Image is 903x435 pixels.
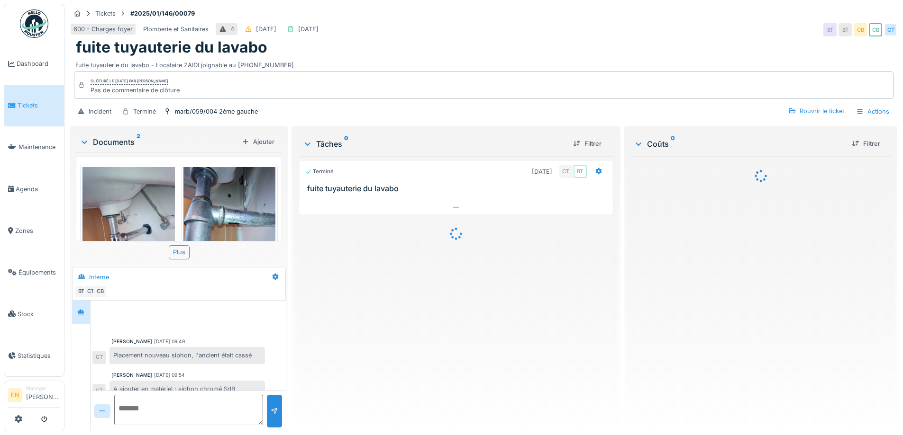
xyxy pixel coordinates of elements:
[175,107,258,116] div: marb/059/004 2ème gauche
[256,25,276,34] div: [DATE]
[76,57,892,70] div: fuite tuyauterie du lavabo - Locataire ZAIDI joignable au [PHONE_NUMBER]
[17,59,60,68] span: Dashboard
[8,388,22,402] li: EN
[4,126,64,168] a: Maintenance
[303,138,565,150] div: Tâches
[852,105,894,118] div: Actions
[109,381,265,397] div: A ajouter en matériel : siphon chromé SdB
[344,138,348,150] sup: 0
[26,385,60,405] li: [PERSON_NAME]
[80,136,238,148] div: Documents
[307,184,608,193] h3: fuite tuyauterie du lavabo
[143,25,209,34] div: Plomberie et Sanitaires
[111,338,152,345] div: [PERSON_NAME]
[93,285,107,298] div: CB
[15,226,60,235] span: Zones
[89,273,109,282] div: Interne
[298,25,319,34] div: [DATE]
[92,351,106,364] div: CT
[238,135,278,148] div: Ajouter
[91,86,180,95] div: Pas de commentaire de clôture
[127,9,199,18] strong: #2025/01/146/00079
[16,185,60,194] span: Agenda
[784,105,848,117] div: Rouvrir le ticket
[848,137,884,150] div: Filtrer
[574,165,587,178] div: BT
[18,101,60,110] span: Tickets
[92,384,106,397] div: CT
[823,23,837,36] div: BT
[84,285,97,298] div: CT
[18,351,60,360] span: Statistiques
[4,251,64,293] a: Équipements
[137,136,140,148] sup: 2
[4,43,64,85] a: Dashboard
[89,107,111,116] div: Incident
[82,167,175,290] img: ygh8f6dv0e898mur239o4mdete3b
[26,385,60,392] div: Manager
[569,137,605,150] div: Filtrer
[230,25,234,34] div: 4
[4,210,64,251] a: Zones
[169,245,190,259] div: Plus
[869,23,882,36] div: CB
[76,38,267,56] h1: fuite tuyauterie du lavabo
[109,347,265,364] div: Placement nouveau siphon, l'ancient était cassé
[634,138,844,150] div: Coûts
[18,142,60,151] span: Maintenance
[4,293,64,335] a: Stock
[154,372,185,379] div: [DATE] 09:54
[74,285,88,298] div: BT
[91,78,168,85] div: Clôturé le [DATE] par [PERSON_NAME]
[8,385,60,408] a: EN Manager[PERSON_NAME]
[4,85,64,126] a: Tickets
[20,9,48,38] img: Badge_color-CXgf-gQk.svg
[18,268,60,277] span: Équipements
[73,25,133,34] div: 600 - Charges foyer
[854,23,867,36] div: CB
[4,168,64,210] a: Agenda
[305,168,334,176] div: Terminé
[154,338,185,345] div: [DATE] 09:49
[671,138,675,150] sup: 0
[111,372,152,379] div: [PERSON_NAME]
[18,310,60,319] span: Stock
[4,335,64,376] a: Statistiques
[133,107,156,116] div: Terminé
[532,167,552,176] div: [DATE]
[183,167,276,290] img: ojlm3j6mzpoi9t77jed9tiikdn0d
[839,23,852,36] div: BT
[559,165,573,178] div: CT
[884,23,897,36] div: CT
[95,9,116,18] div: Tickets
